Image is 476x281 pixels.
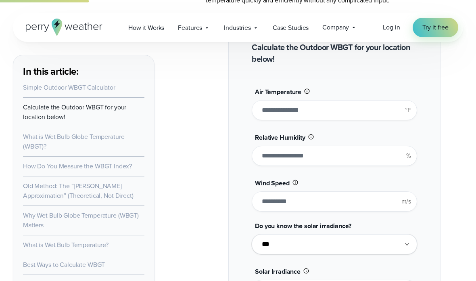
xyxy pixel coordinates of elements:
a: How it Works [121,19,171,36]
span: How it Works [128,23,164,33]
a: Old Method: The “[PERSON_NAME] Approximation” (Theoretical, Not Direct) [23,181,134,200]
span: Air Temperature [255,87,301,96]
a: What is Wet Bulb Temperature? [23,240,109,250]
span: Solar Irradiance [255,267,301,276]
a: Case Studies [266,19,315,36]
a: Log in [383,23,400,32]
h2: Calculate the Outdoor WBGT for your location below! [252,42,417,65]
a: Calculate the Outdoor WBGT for your location below! [23,103,126,122]
a: What is Wet Bulb Globe Temperature (WBGT)? [23,132,124,151]
a: Simple Outdoor WBGT Calculator [23,83,115,92]
span: Company [322,23,349,32]
span: Features [178,23,202,33]
span: Industries [224,23,251,33]
span: Case Studies [273,23,309,33]
a: How Do You Measure the WBGT Index? [23,161,132,171]
a: Why Wet Bulb Globe Temperature (WBGT) Matters [23,211,139,230]
span: Try it free [422,23,449,32]
a: Best Ways to Calculate WBGT [23,260,105,269]
h3: In this article: [23,65,144,78]
a: Try it free [413,18,458,37]
span: Do you know the solar irradiance? [255,221,351,231]
span: Wind Speed [255,178,290,188]
span: Relative Humidity [255,133,305,142]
